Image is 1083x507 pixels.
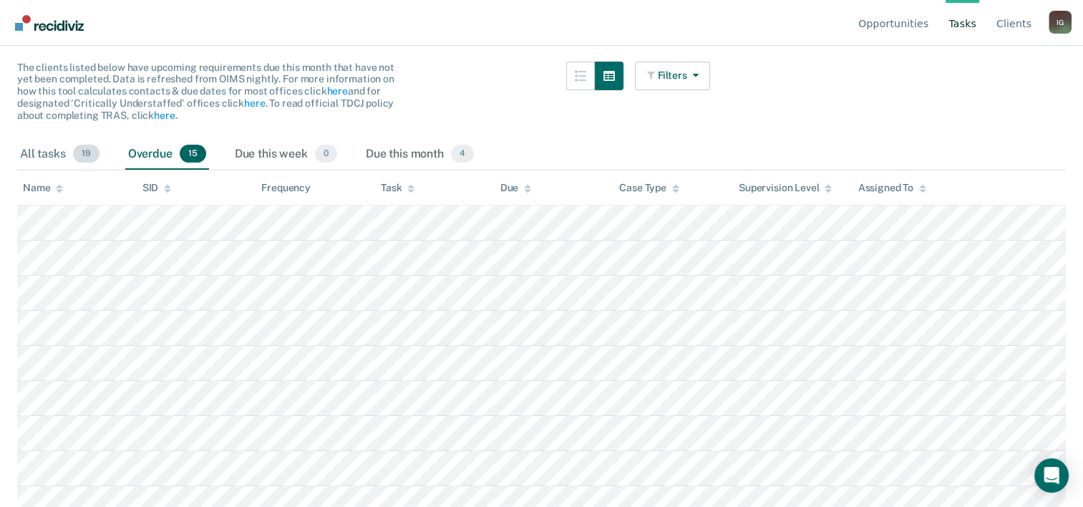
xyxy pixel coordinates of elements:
span: 0 [315,145,337,163]
div: SID [142,182,172,194]
div: Tasks [17,21,1066,50]
span: 15 [180,145,206,163]
button: Filters [635,62,711,90]
div: All tasks19 [17,139,102,170]
span: 19 [73,145,99,163]
div: Frequency [261,182,311,194]
div: Case Type [619,182,679,194]
div: I G [1049,11,1072,34]
span: 4 [451,145,474,163]
span: The clients listed below have upcoming requirements due this month that have not yet been complet... [17,62,394,121]
div: Name [23,182,63,194]
button: Profile dropdown button [1049,11,1072,34]
a: here [244,97,265,109]
div: Overdue15 [125,139,209,170]
a: here [326,85,347,97]
div: Task [381,182,414,194]
div: Due this month4 [363,139,477,170]
a: here [154,110,175,121]
div: Due [500,182,532,194]
div: Assigned To [858,182,926,194]
div: Supervision Level [739,182,832,194]
img: Recidiviz [15,15,84,31]
div: Open Intercom Messenger [1034,458,1069,493]
div: Due this week0 [232,139,340,170]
